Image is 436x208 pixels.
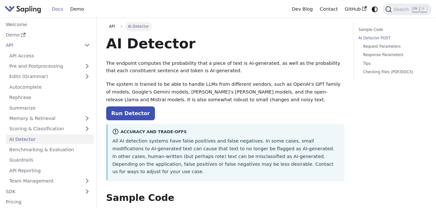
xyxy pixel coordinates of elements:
a: Rephrase [6,93,94,102]
a: API Access [6,51,94,60]
h2: Sample Code [106,192,344,204]
a: Docs [48,4,67,14]
a: Summarize [6,103,94,113]
button: Search (Ctrl+K) [383,4,431,15]
a: Guardrails [6,155,94,165]
div: Accuracy and Trade-offs [112,128,340,136]
button: Collapse sidebar category 'API' [81,41,94,50]
p: The endpoint computes the probability that a piece of text is AI-generated, as well as the probab... [106,60,344,75]
a: Dev Blog [288,4,316,14]
span: API [109,24,115,29]
a: Autocomplete [6,82,94,92]
a: Run Detector [106,106,155,120]
button: Switch between dark and light mode (currently system mode) [370,5,380,14]
a: Response Parameters [363,52,422,58]
a: Pricing [2,197,94,207]
a: Demo [2,30,94,40]
a: Memory & Retrieval [6,114,94,123]
nav: Breadcrumbs [106,22,344,31]
button: Expand sidebar category 'SDK' [81,187,94,196]
a: API [2,41,81,50]
h1: AI Detector [106,35,344,52]
a: API Reporting [6,166,94,175]
a: Sapling.ai [5,5,44,14]
p: The system is trained to be able to handle LLMs from different vendors, such as OpenAI's GPT fami... [106,81,344,104]
a: GitHub [341,4,370,14]
a: Team Management [6,176,94,186]
a: Tips [363,61,422,67]
a: Scoring & Classification [6,124,94,134]
a: Pre and Postprocessing [6,62,94,71]
a: Contact [316,4,341,14]
a: Welcome [2,20,94,29]
kbd: K [420,6,427,12]
a: API [106,22,118,31]
img: Sapling.ai [5,5,41,14]
span: AI Detector [125,22,152,31]
a: Checking Files (PDF/DOCX) [363,69,422,75]
iframe: Intercom live chat [414,186,430,202]
a: Request Parameters [363,44,422,50]
a: Benchmarking & Evaluation [6,145,94,154]
p: All AI detection systems have false positives and false negatives. In some cases, small modificat... [112,137,340,176]
a: SDK [2,187,81,196]
span: Search [392,7,412,12]
a: AI Detector POST [359,35,424,41]
a: Demo [67,4,87,14]
a: Edits (Grammar) [6,72,94,81]
a: Sample Code [359,27,424,33]
a: AI Detector [6,134,94,144]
